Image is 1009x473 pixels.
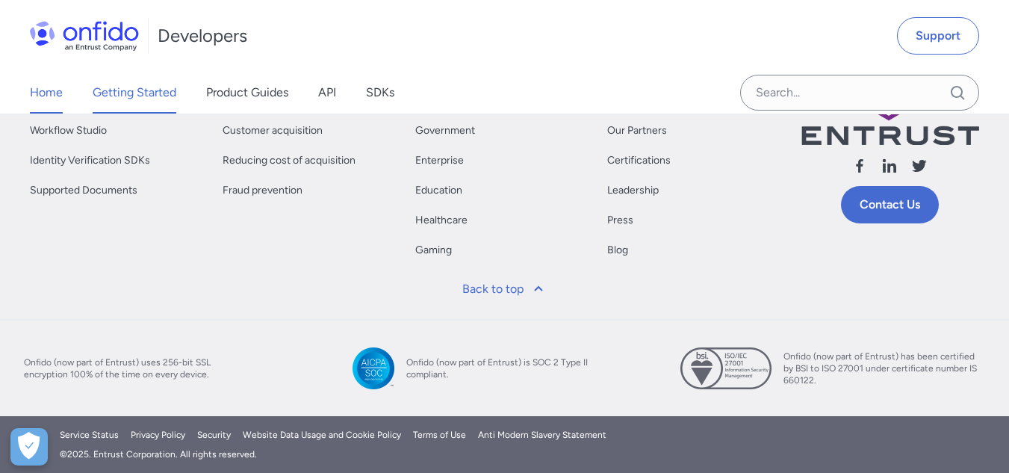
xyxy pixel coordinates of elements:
[366,72,394,114] a: SDKs
[841,186,939,223] a: Contact Us
[243,428,401,442] a: Website Data Usage and Cookie Policy
[415,182,462,200] a: Education
[851,157,869,175] svg: Follow us facebook
[223,182,302,200] a: Fraud prevention
[783,350,978,386] span: Onfido (now part of Entrust) has been certified by BSI to ISO 27001 under certificate number IS 6...
[30,122,107,140] a: Workflow Studio
[881,157,898,175] svg: Follow us linkedin
[415,152,464,170] a: Enterprise
[353,347,394,389] img: SOC 2 Type II compliant
[413,428,466,442] a: Terms of Use
[60,448,949,461] div: © 2025 . Entrust Corporation. All rights reserved.
[10,428,48,466] div: Cookie Preferences
[740,75,979,111] input: Onfido search input field
[30,152,150,170] a: Identity Verification SDKs
[607,211,633,229] a: Press
[607,152,671,170] a: Certifications
[897,17,979,55] a: Support
[318,72,336,114] a: API
[851,157,869,180] a: Follow us facebook
[607,122,667,140] a: Our Partners
[881,157,898,180] a: Follow us linkedin
[206,72,288,114] a: Product Guides
[680,347,772,389] img: ISO 27001 certified
[607,241,628,259] a: Blog
[93,72,176,114] a: Getting Started
[10,428,48,466] button: Open Preferences
[478,428,606,442] a: Anti Modern Slavery Statement
[30,21,139,51] img: Onfido Logo
[607,182,659,200] a: Leadership
[30,72,63,114] a: Home
[415,241,452,259] a: Gaming
[223,122,323,140] a: Customer acquisition
[158,24,247,48] h1: Developers
[30,182,137,200] a: Supported Documents
[910,157,928,180] a: Follow us X (Twitter)
[415,211,468,229] a: Healthcare
[453,271,556,307] a: Back to top
[24,356,218,380] span: Onfido (now part of Entrust) uses 256-bit SSL encryption 100% of the time on every device.
[197,428,231,442] a: Security
[131,428,185,442] a: Privacy Policy
[223,152,356,170] a: Reducing cost of acquisition
[415,122,475,140] a: Government
[406,356,600,380] span: Onfido (now part of Entrust) is SOC 2 Type II compliant.
[910,157,928,175] svg: Follow us X (Twitter)
[60,428,119,442] a: Service Status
